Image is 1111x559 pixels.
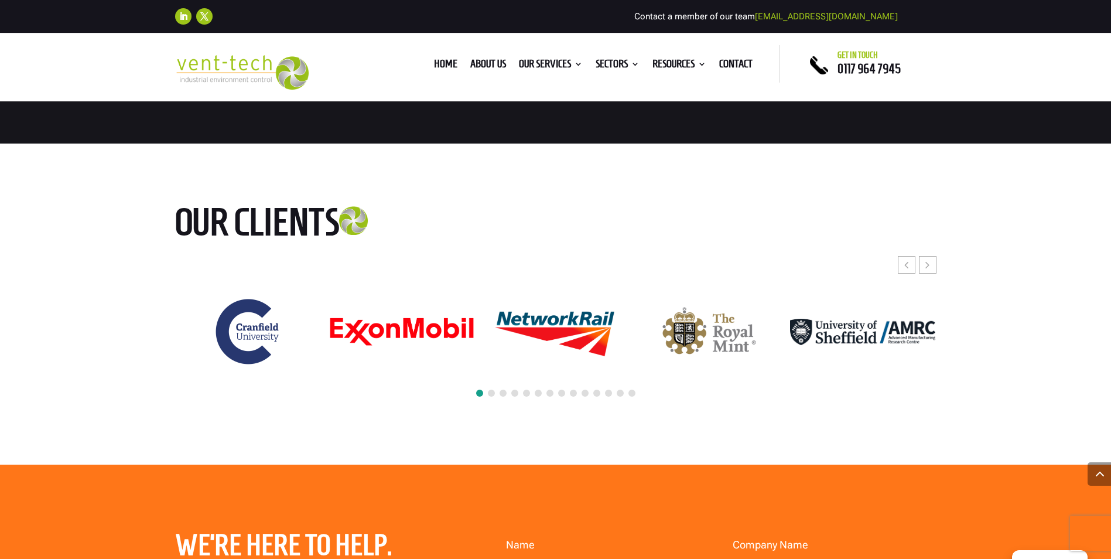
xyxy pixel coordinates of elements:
[662,307,756,356] img: The Royal Mint logo
[636,306,782,357] div: 9 / 24
[898,256,915,274] div: Previous slide
[790,319,935,345] img: AMRC
[470,60,506,73] a: About us
[210,294,286,370] img: Cranfield University logo
[789,318,936,346] div: 10 / 24
[175,8,192,25] a: Follow on LinkedIn
[483,298,628,366] img: Network Rail logo
[596,60,640,73] a: Sectors
[634,11,898,22] span: Contact a member of our team
[329,316,475,347] div: 7 / 24
[434,60,457,73] a: Home
[196,8,213,25] a: Follow on X
[175,293,321,370] div: 6 / 24
[837,62,901,76] a: 0117 964 7945
[175,202,427,248] h2: Our clients
[837,50,878,60] span: Get in touch
[652,60,706,73] a: Resources
[519,60,583,73] a: Our Services
[919,256,936,274] div: Next slide
[719,60,753,73] a: Contact
[482,297,628,367] div: 8 / 24
[755,11,898,22] a: [EMAIL_ADDRESS][DOMAIN_NAME]
[329,317,474,346] img: ExonMobil logo
[175,55,309,90] img: 2023-09-27T08_35_16.549ZVENT-TECH---Clear-background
